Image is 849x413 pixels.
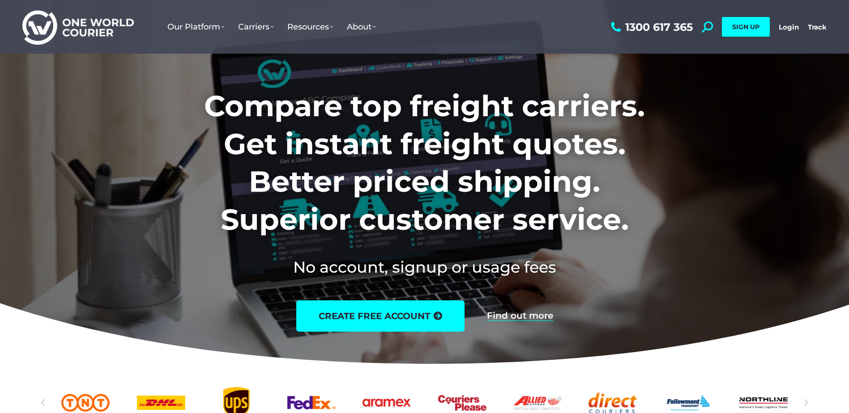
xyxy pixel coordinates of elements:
span: Our Platform [167,22,225,32]
img: One World Courier [22,9,134,45]
a: SIGN UP [722,17,770,37]
a: 1300 617 365 [609,21,693,33]
a: Carriers [231,13,281,41]
span: SIGN UP [732,23,759,31]
a: create free account [296,300,465,332]
a: Login [779,23,799,31]
span: Carriers [238,22,274,32]
a: Find out more [487,311,553,321]
a: Resources [281,13,340,41]
h1: Compare top freight carriers. Get instant freight quotes. Better priced shipping. Superior custom... [145,87,704,238]
a: Our Platform [161,13,231,41]
a: About [340,13,383,41]
h2: No account, signup or usage fees [145,256,704,278]
span: About [347,22,376,32]
span: Resources [287,22,333,32]
a: Track [808,23,827,31]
